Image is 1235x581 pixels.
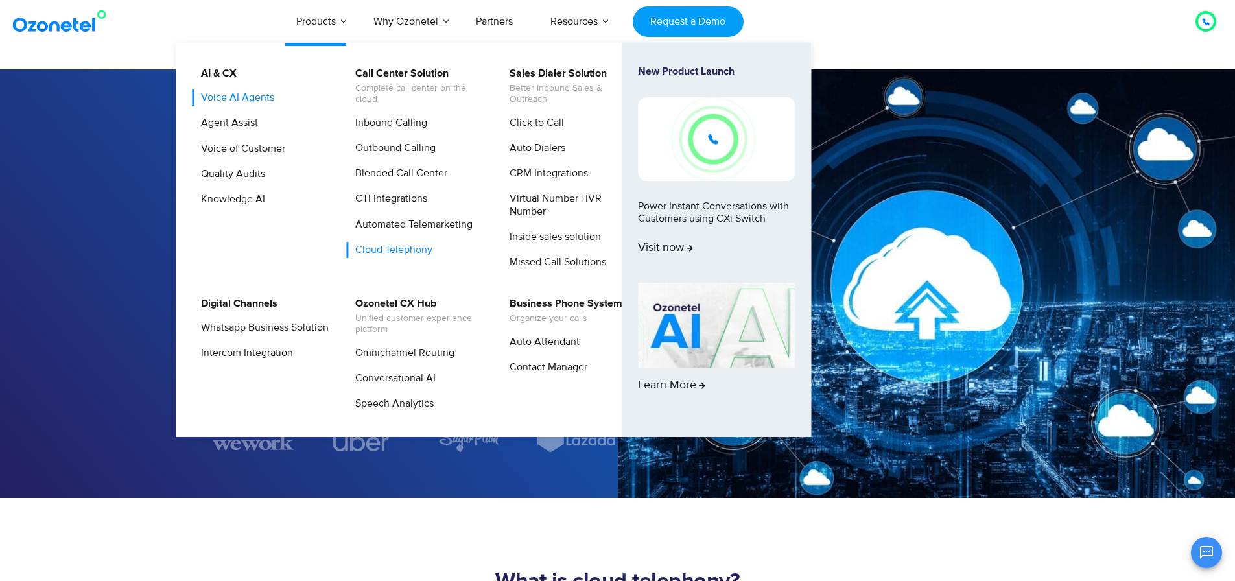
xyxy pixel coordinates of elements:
[193,345,295,361] a: Intercom Integration
[510,313,622,324] span: Organize your calls
[638,241,693,255] span: Visit now
[501,191,639,219] a: Virtual Number | IVR Number
[347,140,438,156] a: Outbound Calling
[213,430,294,453] div: 3 / 7
[535,430,617,453] div: 6 / 7
[501,296,624,326] a: Business Phone SystemOrganize your calls
[193,320,331,336] a: Whatsapp Business Solution
[510,83,637,105] span: Better Inbound Sales & Outreach
[638,283,795,415] a: Learn More
[193,65,239,82] a: AI & CX
[347,242,434,258] a: Cloud Telephony
[501,229,603,245] a: Inside sales solution
[501,140,567,156] a: Auto Dialers
[193,191,267,207] a: Knowledge AI
[347,345,456,361] a: Omnichannel Routing
[347,65,485,107] a: Call Center SolutionComplete call center on the cloud
[347,191,429,207] a: CTI Integrations
[193,166,267,182] a: Quality Audits
[213,430,294,453] img: wework.svg
[501,165,590,182] a: CRM Integrations
[428,430,510,453] div: 5 / 7
[501,334,582,350] a: Auto Attendant
[193,141,287,157] a: Voice of Customer
[1191,537,1222,568] button: Open chat
[501,65,639,107] a: Sales Dialer SolutionBetter Inbound Sales & Outreach
[347,217,475,233] a: Automated Telemarketing
[355,313,483,335] span: Unified customer experience platform
[193,89,276,106] a: Voice AI Agents
[347,370,438,386] a: Conversational AI
[438,430,499,453] img: sugarplum.svg
[347,296,485,337] a: Ozonetel CX HubUnified customer experience platform
[347,396,436,412] a: Speech Analytics
[638,379,705,393] span: Learn More
[633,6,744,37] a: Request a Demo
[333,432,389,451] img: uber.svg
[638,65,795,278] a: New Product LaunchPower Instant Conversations with Customers using CXi SwitchVisit now
[535,430,617,453] img: Lazada.svg
[193,296,279,312] a: Digital Channels
[501,254,608,270] a: Missed Call Solutions
[638,97,795,180] img: New-Project-17.png
[501,115,566,131] a: Click to Call
[320,432,402,451] div: 4 / 7
[501,359,589,375] a: Contact Manager
[193,115,260,131] a: Agent Assist
[638,283,795,368] img: AI
[347,165,449,182] a: Blended Call Center
[213,430,618,453] div: Image Carousel
[347,115,429,131] a: Inbound Calling
[355,83,483,105] span: Complete call center on the cloud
